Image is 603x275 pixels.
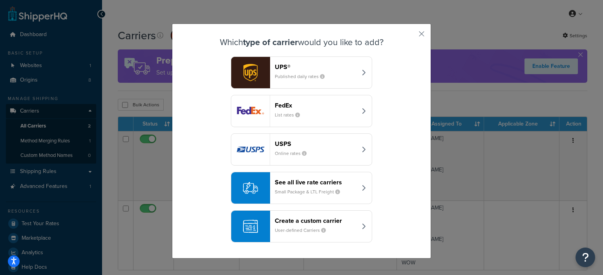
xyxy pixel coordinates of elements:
button: See all live rate carriersSmall Package & LTL Freight [231,172,372,204]
button: Create a custom carrierUser-defined Carriers [231,210,372,242]
header: FedEx [275,102,357,109]
h3: Which would you like to add? [192,38,411,47]
button: Open Resource Center [576,248,595,267]
img: fedEx logo [231,95,270,127]
small: List rates [275,111,306,118]
small: User-defined Carriers [275,227,332,234]
header: See all live rate carriers [275,178,357,186]
img: icon-carrier-custom-c93b8a24.svg [243,219,258,234]
button: usps logoUSPSOnline rates [231,133,372,166]
header: Create a custom carrier [275,217,357,224]
small: Published daily rates [275,73,331,80]
img: ups logo [231,57,270,88]
header: USPS [275,140,357,148]
small: Online rates [275,150,313,157]
header: UPS® [275,63,357,71]
button: ups logoUPS®Published daily rates [231,56,372,89]
strong: type of carrier [243,36,298,49]
button: fedEx logoFedExList rates [231,95,372,127]
img: usps logo [231,134,270,165]
small: Small Package & LTL Freight [275,188,346,195]
img: icon-carrier-liverate-becf4550.svg [243,180,258,195]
